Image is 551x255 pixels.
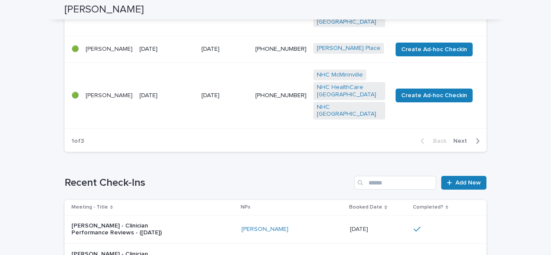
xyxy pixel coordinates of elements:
h1: Recent Check-Ins [65,177,351,189]
p: [DATE] [350,224,370,233]
p: [DATE] [201,46,249,53]
tr: [PERSON_NAME] - Clinician Performance Reviews - ([DATE])[PERSON_NAME] [DATE][DATE] [65,215,486,244]
button: Back [414,137,450,145]
p: [DATE] [139,46,195,53]
input: Search [354,176,436,190]
span: Add New [455,180,481,186]
tr: 🟢[PERSON_NAME][DATE][DATE][PHONE_NUMBER]NHC McMinnville NHC HealthCare [GEOGRAPHIC_DATA] NHC [GEO... [65,63,486,129]
button: Next [450,137,486,145]
p: Meeting - Title [71,203,108,212]
button: Create Ad-hoc Checkin [396,43,473,56]
a: NHC HealthCare [GEOGRAPHIC_DATA] [317,84,382,98]
a: Add New [441,176,486,190]
button: Create Ad-hoc Checkin [396,89,473,102]
a: [PERSON_NAME] [241,226,288,233]
tr: 🟢[PERSON_NAME][DATE][DATE][PHONE_NUMBER][PERSON_NAME] Place Create Ad-hoc Checkin [65,36,486,63]
h2: [PERSON_NAME] [65,3,144,16]
span: Back [428,138,446,144]
span: Create Ad-hoc Checkin [401,45,467,54]
p: 1 of 3 [65,131,91,152]
p: 🟢 [71,92,79,99]
p: [DATE] [139,92,195,99]
a: [PHONE_NUMBER] [255,92,306,98]
p: [PERSON_NAME] [86,92,133,99]
a: [PERSON_NAME] Place [317,45,381,52]
a: NHC [GEOGRAPHIC_DATA] [317,104,382,118]
span: Next [453,138,472,144]
a: [PHONE_NUMBER] [255,46,306,52]
p: [PERSON_NAME] - Clinician Performance Reviews - ([DATE]) [71,222,179,237]
span: Create Ad-hoc Checkin [401,91,467,100]
p: [DATE] [201,92,249,99]
a: NHC McMinnville [317,71,363,79]
p: 🟢 [71,46,79,53]
p: Booked Date [349,203,382,212]
p: [PERSON_NAME] [86,46,133,53]
p: Completed? [413,203,443,212]
p: NPs [241,203,251,212]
